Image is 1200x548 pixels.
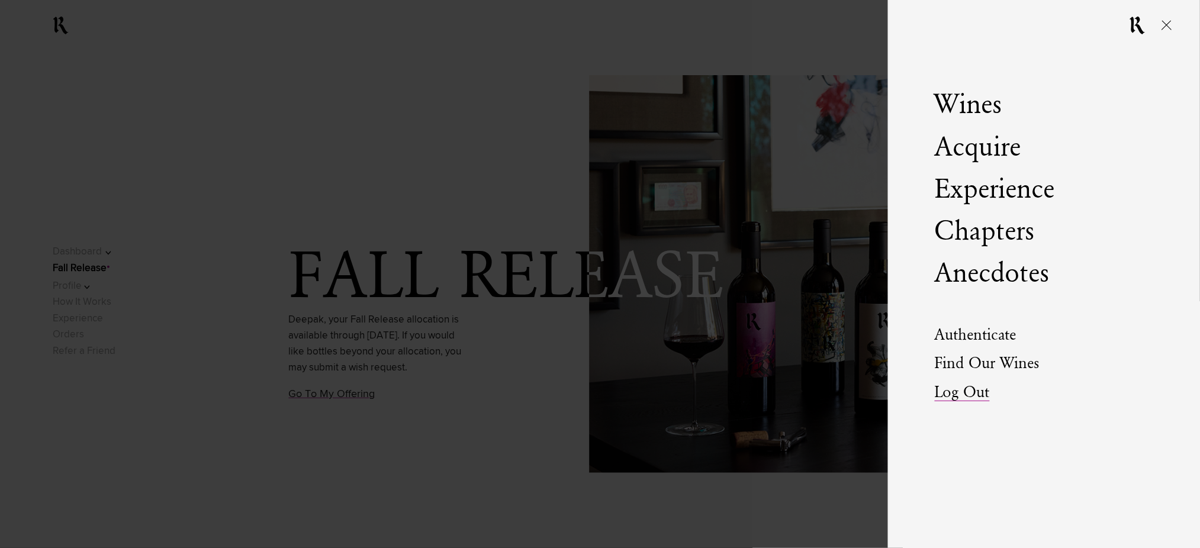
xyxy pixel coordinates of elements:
[935,91,1002,120] a: Wines
[935,327,1016,344] a: Authenticate
[935,356,1040,372] a: Find Our Wines
[935,218,1035,246] a: Chapters
[935,385,990,401] a: Log Out
[1130,16,1146,35] a: RealmCellars
[935,176,1055,204] a: Experience
[935,134,1021,162] a: Acquire
[935,260,1050,288] a: Anecdotes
